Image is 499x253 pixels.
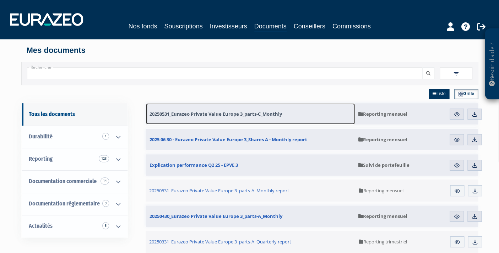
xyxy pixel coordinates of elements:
[150,111,282,117] span: 20250531_Eurazeo Private Value Europe 3_parts-C_Monthly
[29,155,53,162] span: Reporting
[358,238,407,245] span: Reporting trimestriel
[454,89,478,99] a: Grille
[454,137,460,143] img: eye.svg
[454,111,460,117] img: eye.svg
[358,136,407,143] span: Reporting mensuel
[454,239,460,245] img: eye.svg
[146,103,355,125] a: 20250531_Eurazeo Private Value Europe 3_parts-C_Monthly
[210,21,247,31] a: Investisseurs
[358,162,409,168] span: Suivi de portefeuille
[454,213,460,220] img: eye.svg
[471,213,478,220] img: download.svg
[29,178,97,185] span: Documentation commerciale
[22,126,128,148] a: Durabilité 1
[294,21,325,31] a: Conseillers
[27,67,423,79] input: Recherche
[454,188,460,194] img: eye.svg
[454,162,460,169] img: eye.svg
[150,136,307,143] span: 2025 06 30 - Eurazeo Private Value Europe 3_Shares A - Monthly report
[150,162,238,168] span: Explication performance Q2 25 - EPVE 3
[146,129,355,150] a: 2025 06 30 - Eurazeo Private Value Europe 3_Shares A - Monthly report
[471,162,478,169] img: download.svg
[149,238,291,245] span: 20250331_Eurazeo Private Value Europe 3_parts-A_Quarterly report
[29,222,53,229] span: Actualités
[22,215,128,237] a: Actualités 5
[471,137,478,143] img: download.svg
[22,103,128,126] a: Tous les documents
[472,188,478,194] img: download.svg
[10,13,83,26] img: 1732889491-logotype_eurazeo_blanc_rvb.png
[453,71,459,77] img: filter.svg
[146,205,355,227] a: 20250430_Eurazeo Private Value Europe 3_parts-A_Monthly
[22,170,128,193] a: Documentation commerciale 14
[128,21,157,31] a: Nos fonds
[429,89,449,99] a: Liste
[146,154,355,176] a: Explication performance Q2 25 - EPVE 3
[254,21,287,32] a: Documents
[99,155,109,162] span: 128
[29,200,100,207] span: Documentation règlementaire
[358,111,407,117] span: Reporting mensuel
[472,239,478,245] img: download.svg
[102,222,109,229] span: 5
[102,133,109,140] span: 1
[358,187,403,194] span: Reporting mensuel
[358,213,407,219] span: Reporting mensuel
[149,187,289,194] span: 20250531_Eurazeo Private Value Europe 3_parts-A_Monthly report
[22,193,128,215] a: Documentation règlementaire 9
[146,180,355,202] a: 20250531_Eurazeo Private Value Europe 3_parts-A_Monthly report
[27,46,473,55] h4: Mes documents
[22,148,128,170] a: Reporting 128
[150,213,282,219] span: 20250430_Eurazeo Private Value Europe 3_parts-A_Monthly
[146,231,355,253] a: 20250331_Eurazeo Private Value Europe 3_parts-A_Quarterly report
[471,111,478,117] img: download.svg
[102,200,109,207] span: 9
[29,133,53,140] span: Durabilité
[332,21,371,31] a: Commissions
[101,177,109,185] span: 14
[458,92,463,97] img: grid.svg
[164,21,202,31] a: Souscriptions
[488,32,496,96] p: Besoin d'aide ?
